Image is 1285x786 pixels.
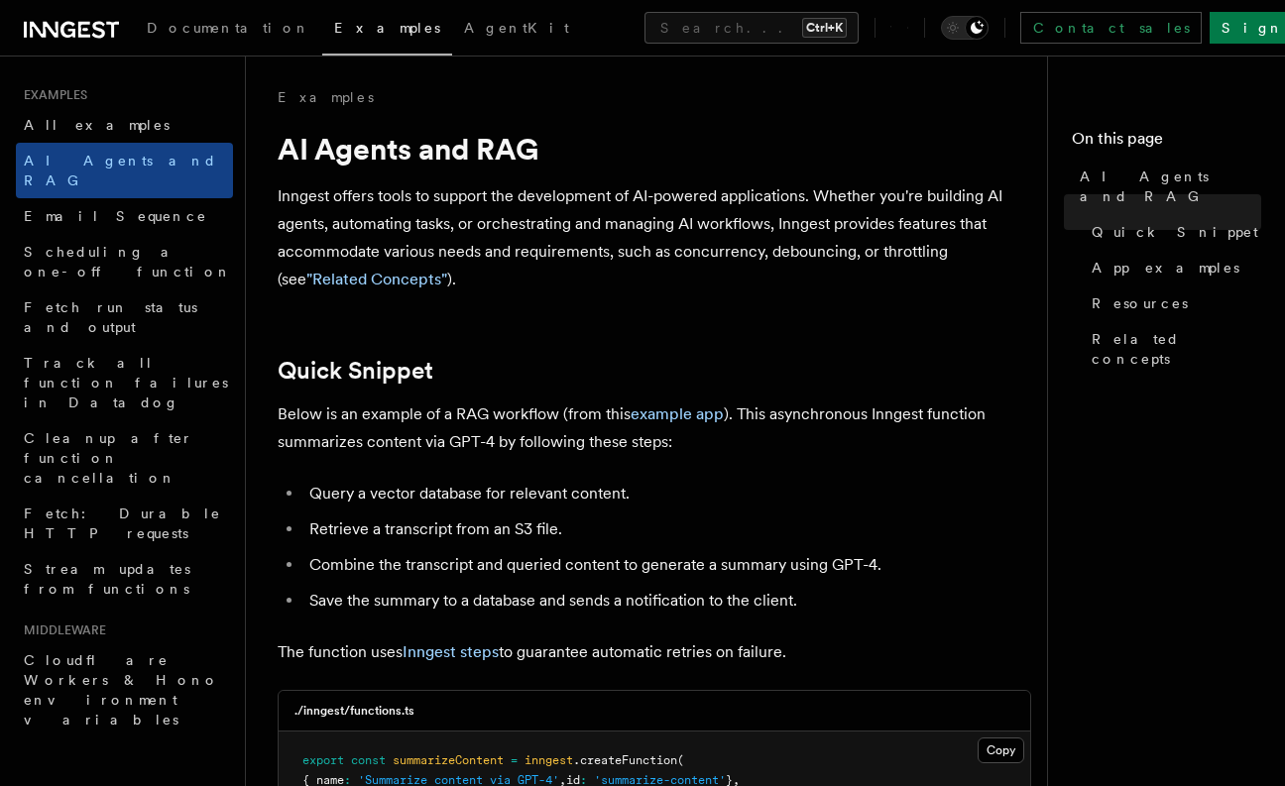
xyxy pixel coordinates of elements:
span: Quick Snippet [1092,222,1258,242]
span: All examples [24,117,170,133]
a: Quick Snippet [1084,214,1261,250]
a: Fetch: Durable HTTP requests [16,496,233,551]
a: Related concepts [1084,321,1261,377]
button: Toggle dark mode [941,16,989,40]
button: Search...Ctrl+K [644,12,859,44]
a: Documentation [135,6,322,54]
span: Fetch: Durable HTTP requests [24,505,221,541]
span: Middleware [16,622,106,638]
a: Cloudflare Workers & Hono environment variables [16,642,233,737]
a: Contact sales [1020,12,1202,44]
span: Email Sequence [24,208,207,224]
a: Email Sequence [16,198,233,234]
a: App examples [1084,250,1261,285]
span: Stream updates from functions [24,561,190,597]
span: AgentKit [464,20,569,36]
a: AgentKit [452,6,581,54]
kbd: Ctrl+K [802,18,847,38]
span: Scheduling a one-off function [24,244,232,280]
span: AI Agents and RAG [24,153,217,188]
h4: On this page [1072,127,1261,159]
a: All examples [16,107,233,143]
a: AI Agents and RAG [16,143,233,198]
a: Cleanup after function cancellation [16,420,233,496]
a: Fetch run status and output [16,289,233,345]
span: Cloudflare Workers & Hono environment variables [24,652,219,728]
a: Track all function failures in Datadog [16,345,233,420]
span: Resources [1092,293,1188,313]
span: Documentation [147,20,310,36]
span: Track all function failures in Datadog [24,355,228,410]
a: Examples [322,6,452,56]
span: Examples [334,20,440,36]
span: Related concepts [1092,329,1261,369]
span: Examples [16,87,87,103]
span: AI Agents and RAG [1080,167,1261,206]
span: Fetch run status and output [24,299,197,335]
span: App examples [1092,258,1239,278]
span: Cleanup after function cancellation [24,430,193,486]
a: Resources [1084,285,1261,321]
a: AI Agents and RAG [1072,159,1261,214]
a: Stream updates from functions [16,551,233,607]
a: Scheduling a one-off function [16,234,233,289]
